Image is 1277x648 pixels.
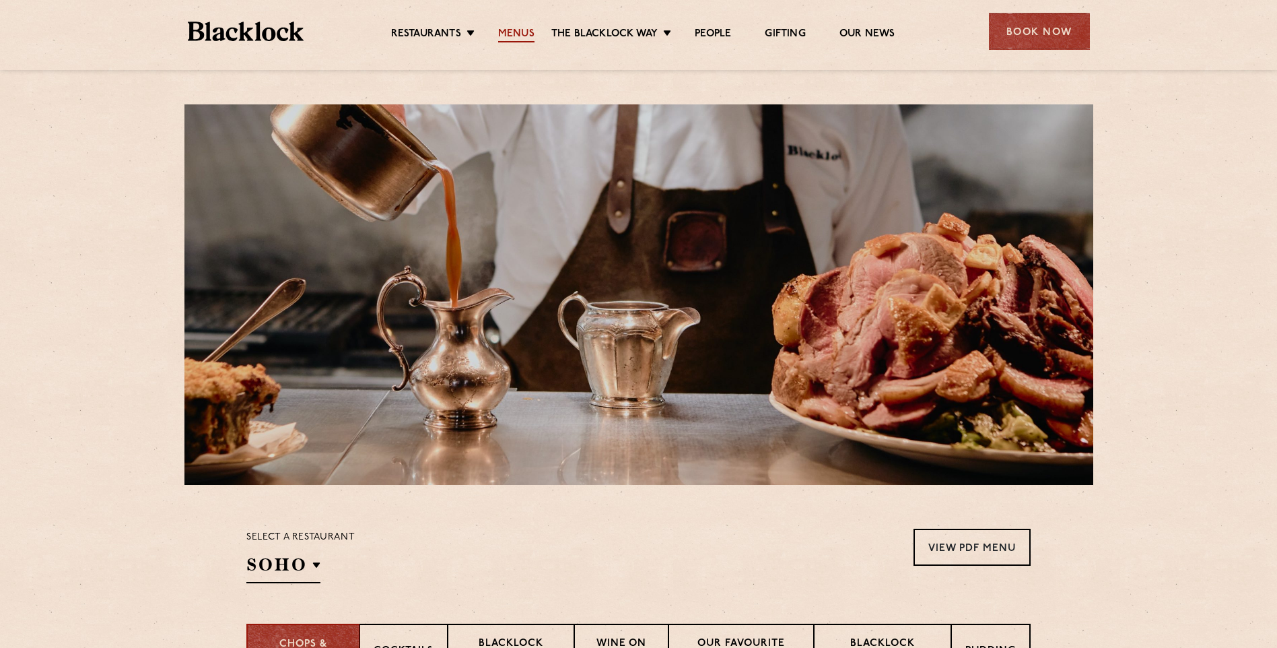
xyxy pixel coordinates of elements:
[695,28,731,42] a: People
[498,28,534,42] a: Menus
[765,28,805,42] a: Gifting
[246,529,355,546] p: Select a restaurant
[188,22,304,41] img: BL_Textured_Logo-footer-cropped.svg
[246,553,320,583] h2: SOHO
[551,28,658,42] a: The Blacklock Way
[989,13,1090,50] div: Book Now
[913,529,1031,566] a: View PDF Menu
[839,28,895,42] a: Our News
[391,28,461,42] a: Restaurants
